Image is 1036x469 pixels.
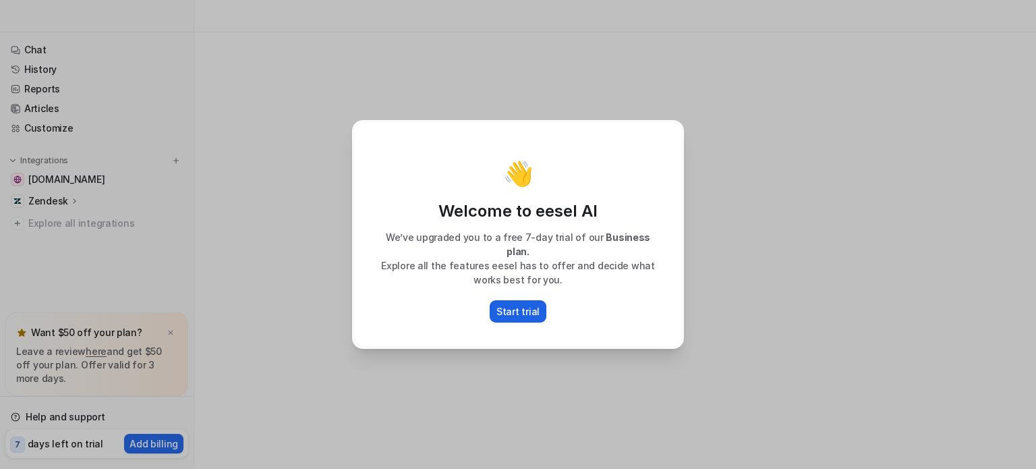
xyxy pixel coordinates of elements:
p: Start trial [496,304,540,319]
button: Start trial [490,300,546,323]
p: We’ve upgraded you to a free 7-day trial of our [368,230,668,258]
p: Welcome to eesel AI [368,200,668,222]
p: 👋 [503,160,534,187]
p: Explore all the features eesel has to offer and decide what works best for you. [368,258,668,287]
